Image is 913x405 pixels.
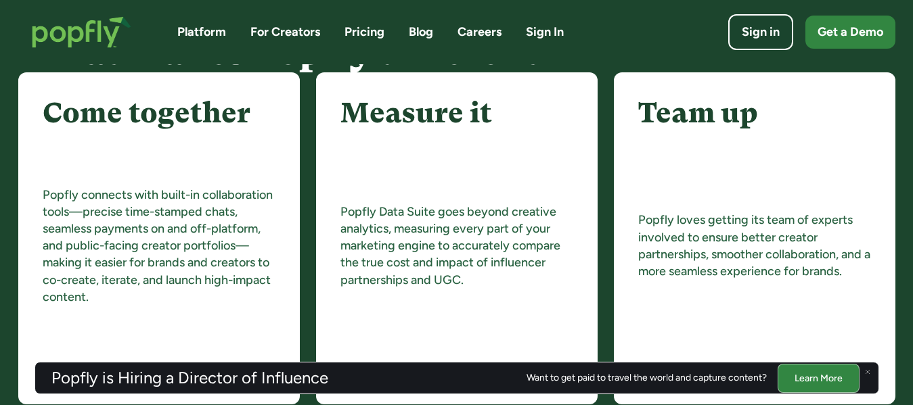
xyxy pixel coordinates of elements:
[51,370,328,386] h3: Popfly is Hiring a Director of Influence
[250,24,320,41] a: For Creators
[409,24,433,41] a: Blog
[638,97,758,129] h4: Team up
[818,24,883,41] div: Get a Demo
[778,363,860,392] a: Learn More
[18,72,300,404] a: Come togetherPopfly connects with built-in collaboration tools—precise time-stamped chats, seamle...
[43,187,275,306] p: Popfly connects with built-in collaboration tools—precise time-stamped chats, seamless payments o...
[340,204,573,289] p: Popfly Data Suite goes beyond creative analytics, measuring every part of your marketing engine t...
[527,373,767,383] div: Want to get paid to travel the world and capture content?
[728,14,793,50] a: Sign in
[177,24,226,41] a: Platform
[805,16,895,49] a: Get a Demo
[344,24,384,41] a: Pricing
[638,212,871,280] p: Popfly loves getting its team of experts involved to ensure better creator partnerships, smoother...
[458,24,502,41] a: Careers
[614,72,895,404] a: Team upPopfly loves getting its team of experts involved to ensure better creator partnerships, s...
[340,97,492,129] h4: Measure it
[316,72,598,404] a: Measure itPopfly Data Suite goes beyond creative analytics, measuring every part of your marketin...
[526,24,564,41] a: Sign In
[742,24,780,41] div: Sign in
[18,32,895,72] h2: What makes Popfly different?
[43,97,250,129] h4: Come together
[18,3,145,62] a: home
